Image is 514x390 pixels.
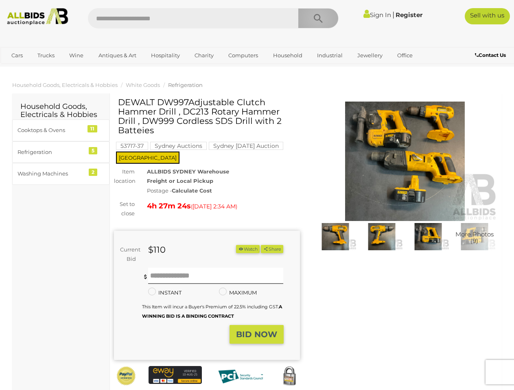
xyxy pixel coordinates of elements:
[148,288,182,297] label: INSTANT
[4,8,72,25] img: Allbids.com.au
[116,366,136,386] img: Official PayPal Seal
[108,199,141,219] div: Set to close
[93,49,142,62] a: Antiques & Art
[392,49,418,62] a: Office
[146,49,185,62] a: Hospitality
[89,169,97,176] div: 2
[147,178,213,184] strong: Freight or Local Pickup
[142,304,282,319] small: This Item will incur a Buyer's Premium of 22.5% including GST.
[192,203,236,210] span: [DATE] 2:34 AM
[149,366,201,383] img: eWAY Payment Gateway
[261,245,283,253] button: Share
[453,223,496,250] img: DEWALT DW997Adjustable Clutch Hammer Drill , DC213 Rotary Hammer Drill , DW999 Cordless SDS Drill...
[223,49,263,62] a: Computers
[361,223,403,250] img: DEWALT DW997Adjustable Clutch Hammer Drill , DC213 Rotary Hammer Drill , DW999 Cordless SDS Drill...
[172,187,212,194] strong: Calculate Cost
[314,223,357,250] img: DEWALT DW997Adjustable Clutch Hammer Drill , DC213 Rotary Hammer Drill , DW999 Cordless SDS Drill...
[147,201,191,210] strong: 4h 27m 24s
[126,82,160,88] a: White Goods
[268,49,308,62] a: Household
[392,10,394,19] span: |
[312,49,348,62] a: Industrial
[20,103,101,119] h2: Household Goods, Electricals & Hobbies
[219,288,257,297] label: MAXIMUM
[236,245,260,253] button: Watch
[116,143,148,149] a: 53717-37
[352,49,388,62] a: Jewellery
[108,167,141,186] div: Item location
[475,52,506,58] b: Contact Us
[64,49,89,62] a: Wine
[17,147,85,157] div: Refrigeration
[209,142,283,150] mark: Sydney [DATE] Auction
[6,49,28,62] a: Cars
[17,126,85,135] div: Cooktops & Ovens
[6,62,33,76] a: Sports
[363,11,391,19] a: Sign In
[168,82,203,88] a: Refrigeration
[89,147,97,154] div: 5
[12,163,109,184] a: Washing Machines 2
[407,223,449,250] img: DEWALT DW997Adjustable Clutch Hammer Drill , DC213 Rotary Hammer Drill , DW999 Cordless SDS Drill...
[465,8,510,24] a: Sell with us
[17,169,85,178] div: Washing Machines
[236,329,277,339] strong: BID NOW
[87,125,97,132] div: 11
[147,168,229,175] strong: ALLBIDS SYDNEY Warehouse
[147,186,300,195] div: Postage -
[12,82,118,88] a: Household Goods, Electricals & Hobbies
[12,141,109,163] a: Refrigeration 5
[214,366,267,387] img: PCI DSS compliant
[148,245,166,255] strong: $110
[298,8,339,28] button: Search
[32,49,60,62] a: Trucks
[312,102,498,221] img: DEWALT DW997Adjustable Clutch Hammer Drill , DC213 Rotary Hammer Drill , DW999 Cordless SDS Drill...
[189,49,219,62] a: Charity
[279,366,300,386] img: Secured by Rapid SSL
[191,203,237,210] span: ( )
[150,142,207,150] mark: Sydney Auctions
[209,143,283,149] a: Sydney [DATE] Auction
[455,231,494,244] span: More Photos (9)
[396,11,422,19] a: Register
[37,62,106,76] a: [GEOGRAPHIC_DATA]
[12,119,109,141] a: Cooktops & Ovens 11
[114,245,142,264] div: Current Bid
[236,245,260,253] li: Watch this item
[230,325,284,344] button: BID NOW
[116,152,179,164] span: [GEOGRAPHIC_DATA]
[116,142,148,150] mark: 53717-37
[150,143,207,149] a: Sydney Auctions
[475,51,508,60] a: Contact Us
[118,97,298,135] h1: DEWALT DW997Adjustable Clutch Hammer Drill , DC213 Rotary Hammer Drill , DW999 Cordless SDS Drill...
[453,223,496,250] a: More Photos(9)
